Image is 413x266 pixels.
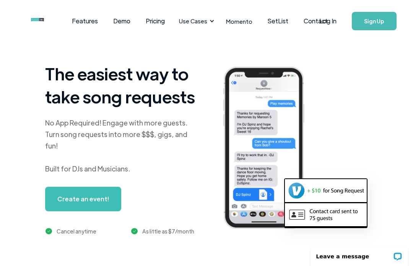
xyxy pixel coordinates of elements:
a: Momento [218,10,260,33]
img: green checkmark [131,228,138,235]
a: SetList [260,9,296,33]
img: green checkmark [46,228,52,235]
a: Sign Up [352,12,397,30]
img: contact card example [285,203,367,226]
a: Pricing [138,9,172,33]
a: Create an event! [45,187,121,211]
img: venmo screenshot [285,179,367,202]
div: Use Cases [174,9,216,33]
div: Use Cases [179,17,207,25]
iframe: LiveChat chat widget [306,242,413,266]
a: Log In [312,8,344,34]
a: home [31,13,45,29]
a: Contact [296,9,335,33]
img: iphone screenshot [216,62,321,235]
a: Demo [106,9,138,33]
a: Features [64,9,106,33]
div: No App Required! Engage with more guests. Turn song requests into more $$$, gigs, and fun! Built ... [45,117,197,175]
h1: The easiest way to take song requests [45,62,197,108]
img: requestnow logo [31,18,58,22]
div: As little as $7/month [142,227,194,236]
div: Cancel anytime [57,227,96,236]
